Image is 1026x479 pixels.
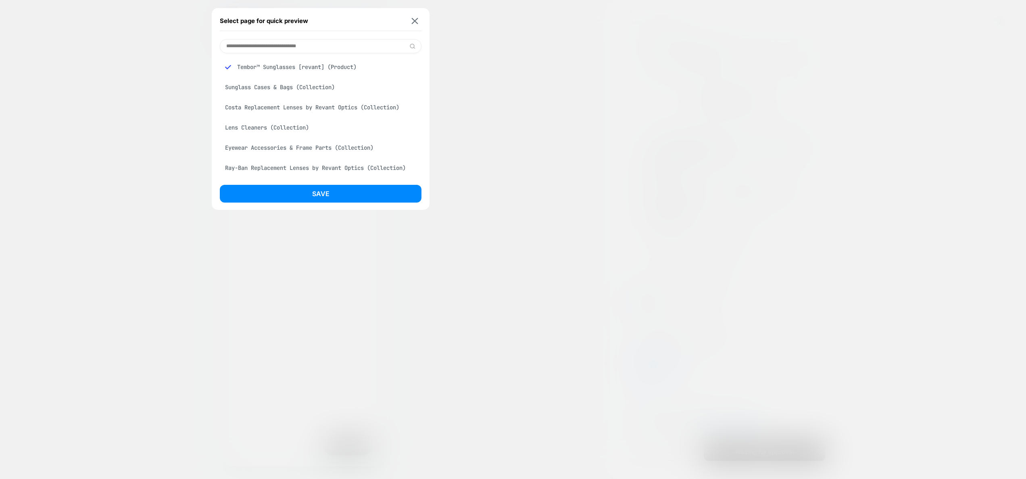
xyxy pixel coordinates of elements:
div: Lens Cleaners (Collection) [220,120,421,135]
div: Eyewear Accessories & Frame Parts (Collection) [220,140,421,155]
div: Tembor™ Sunglasses [revant] (Product) [220,59,421,75]
button: Save [220,185,421,203]
img: edit [409,43,415,49]
iframe: Gorgias live chat messenger [97,410,152,432]
div: Ray-Ban Replacement Lenses by Revant Optics (Collection) [220,160,421,176]
span: Select page for quick preview [220,17,308,25]
img: close [412,18,418,24]
img: blue checkmark [225,64,231,70]
div: Sunglass Cases & Bags (Collection) [220,79,421,95]
div: Costa Replacement Lenses by Revant Optics (Collection) [220,100,421,115]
